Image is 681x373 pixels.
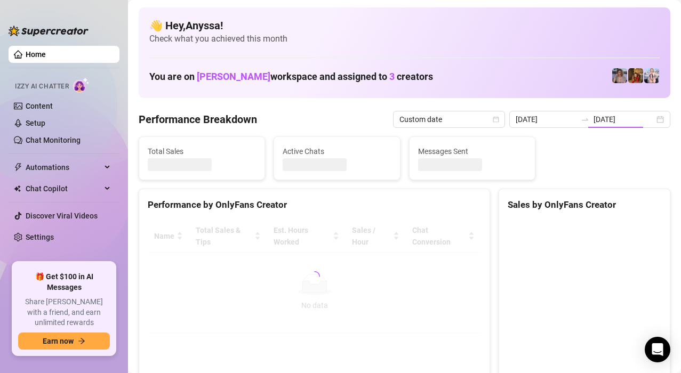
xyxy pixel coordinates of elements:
[645,337,670,362] div: Open Intercom Messenger
[26,212,98,220] a: Discover Viral Videos
[148,198,481,212] div: Performance by OnlyFans Creator
[73,77,90,93] img: AI Chatter
[283,145,391,157] span: Active Chats
[14,185,21,192] img: Chat Copilot
[139,112,257,127] h4: Performance Breakdown
[612,68,627,83] img: Sara (@sarajay)
[389,71,395,82] span: 3
[14,163,22,172] span: thunderbolt
[149,71,433,83] h1: You are on workspace and assigned to creators
[399,111,499,127] span: Custom date
[26,50,46,59] a: Home
[418,145,526,157] span: Messages Sent
[644,68,659,83] img: Sara (@sarajayfree)
[26,180,101,197] span: Chat Copilot
[594,113,654,125] input: End date
[26,159,101,176] span: Automations
[9,26,89,36] img: logo-BBDzfeDw.svg
[18,297,110,328] span: Share [PERSON_NAME] with a friend, and earn unlimited rewards
[493,116,499,123] span: calendar
[26,119,45,127] a: Setup
[18,333,110,350] button: Earn nowarrow-right
[508,198,661,212] div: Sales by OnlyFans Creator
[516,113,576,125] input: Start date
[78,337,85,345] span: arrow-right
[18,272,110,293] span: 🎁 Get $100 in AI Messages
[148,145,256,157] span: Total Sales
[581,115,589,124] span: swap-right
[197,71,270,82] span: [PERSON_NAME]
[308,270,321,283] span: loading
[581,115,589,124] span: to
[15,82,69,92] span: Izzy AI Chatter
[628,68,643,83] img: Taryn (@notesfrommybedroom)
[149,33,660,45] span: Check what you achieved this month
[26,136,81,144] a: Chat Monitoring
[149,18,660,33] h4: 👋 Hey, Anyssa !
[43,337,74,345] span: Earn now
[26,233,54,241] a: Settings
[26,102,53,110] a: Content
